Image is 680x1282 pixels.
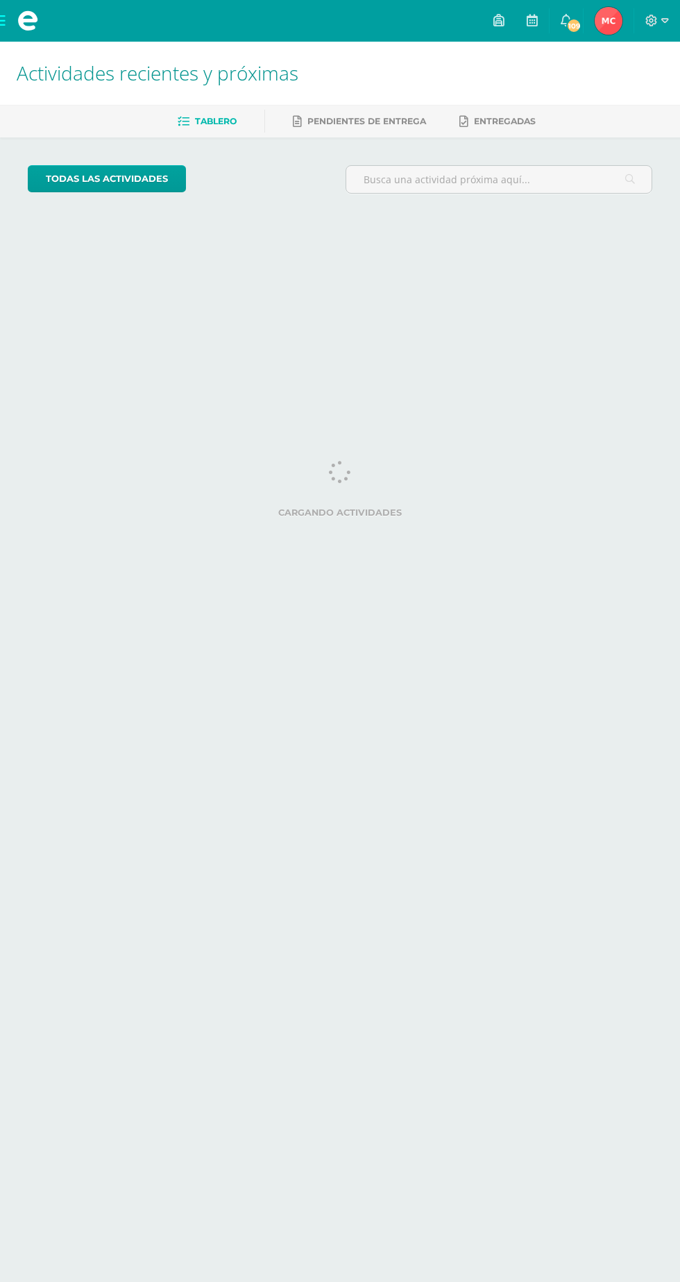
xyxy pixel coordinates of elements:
span: Actividades recientes y próximas [17,60,298,86]
a: Pendientes de entrega [293,110,426,133]
img: 69f303fc39f837cd9983a5abc81b3825.png [595,7,622,35]
span: Pendientes de entrega [307,116,426,126]
a: todas las Actividades [28,165,186,192]
span: 109 [566,18,581,33]
a: Entregadas [459,110,536,133]
span: Entregadas [474,116,536,126]
input: Busca una actividad próxima aquí... [346,166,652,193]
label: Cargando actividades [28,507,652,518]
a: Tablero [178,110,237,133]
span: Tablero [195,116,237,126]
